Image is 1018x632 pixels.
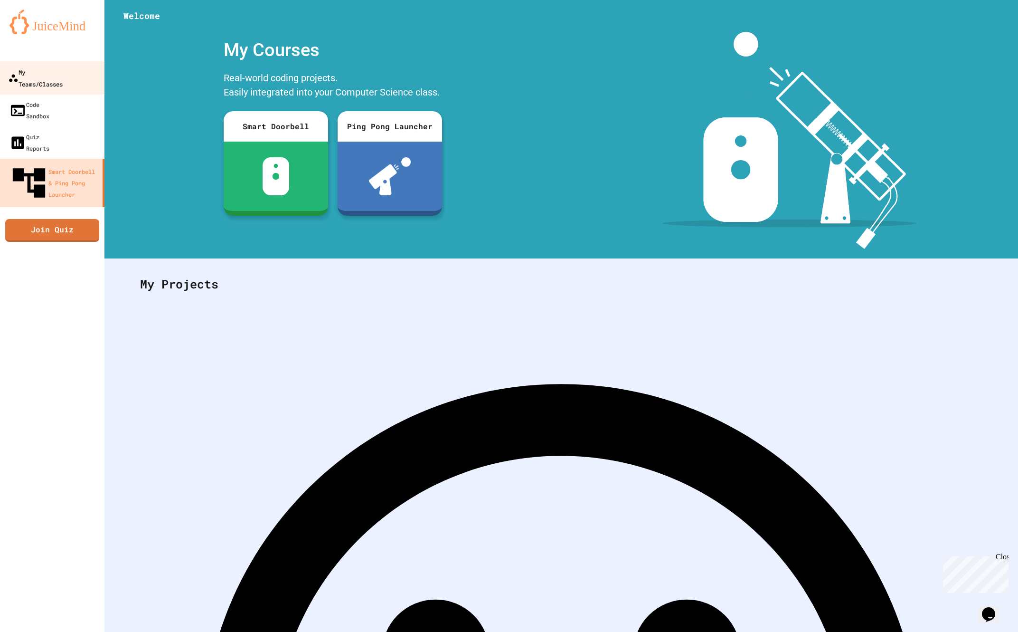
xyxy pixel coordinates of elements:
[9,10,95,34] img: logo-orange.svg
[9,131,49,154] div: Quiz Reports
[4,4,66,60] div: Chat with us now!Close
[131,266,992,303] div: My Projects
[338,111,442,142] div: Ping Pong Launcher
[219,68,447,104] div: Real-world coding projects. Easily integrated into your Computer Science class.
[9,163,99,202] div: Smart Doorbell & Ping Pong Launcher
[369,157,411,195] img: ppl-with-ball.png
[263,157,290,195] img: sdb-white.svg
[5,219,99,242] a: Join Quiz
[9,99,49,122] div: Code Sandbox
[978,594,1009,622] iframe: chat widget
[219,32,447,68] div: My Courses
[8,66,63,89] div: My Teams/Classes
[224,111,328,142] div: Smart Doorbell
[662,32,917,249] img: banner-image-my-projects.png
[939,553,1009,593] iframe: chat widget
